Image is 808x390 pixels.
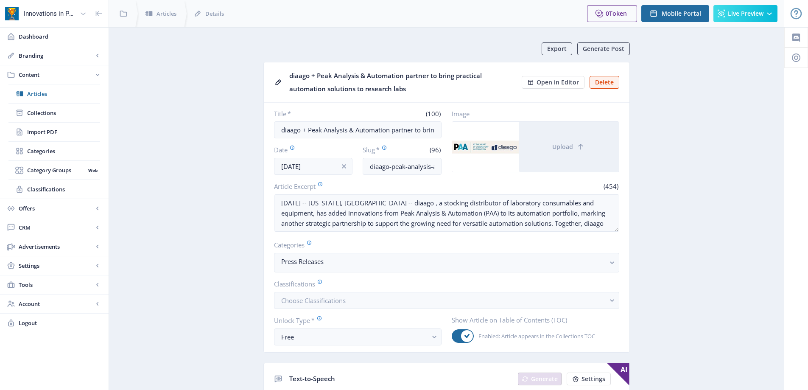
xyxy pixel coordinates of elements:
[274,145,346,154] label: Date
[27,90,100,98] span: Articles
[205,9,224,18] span: Details
[728,10,763,17] span: Live Preview
[641,5,709,22] button: Mobile Portal
[19,300,93,308] span: Account
[19,261,93,270] span: Settings
[5,7,19,20] img: app-icon.png
[8,161,100,180] a: Category GroupsWeb
[428,146,442,154] span: (96)
[27,185,100,194] span: Classifications
[583,45,624,52] span: Generate Post
[713,5,777,22] button: Live Preview
[281,256,605,267] nb-select-label: Press Releases
[577,42,630,55] button: Generate Post
[519,122,619,172] button: Upload
[274,279,612,289] label: Classifications
[602,182,619,191] span: (454)
[281,296,346,305] span: Choose Classifications
[425,109,442,118] span: (100)
[587,5,637,22] button: 0Token
[662,10,701,17] span: Mobile Portal
[340,162,348,171] nb-icon: info
[547,45,567,52] span: Export
[452,316,612,324] label: Show Article on Table of Contents (TOC)
[19,70,93,79] span: Content
[274,158,353,175] input: Publishing Date
[19,32,102,41] span: Dashboard
[85,166,100,174] nb-badge: Web
[19,51,93,60] span: Branding
[590,76,619,89] button: Delete
[274,182,443,191] label: Article Excerpt
[522,76,584,89] button: Open in Editor
[537,79,579,86] span: Open in Editor
[19,204,93,213] span: Offers
[274,328,442,345] button: Free
[19,242,93,251] span: Advertisements
[336,158,352,175] button: info
[274,292,619,309] button: Choose Classifications
[24,4,76,23] div: Innovations in Pharmaceutical Technology (IPT)
[452,109,612,118] label: Image
[274,121,442,138] input: Type Article Title ...
[19,281,93,289] span: Tools
[19,223,93,232] span: CRM
[8,84,100,103] a: Articles
[274,109,355,118] label: Title
[281,332,428,342] div: Free
[474,331,595,341] span: Enabled: Article appears in the Collections TOC
[274,253,619,272] button: Press Releases
[552,143,573,150] span: Upload
[363,145,399,154] label: Slug
[274,316,435,325] label: Unlock Type
[27,109,100,117] span: Collections
[8,104,100,122] a: Collections
[274,240,612,250] label: Categories
[8,180,100,199] a: Classifications
[363,158,442,175] input: this-is-how-a-slug-looks-like
[8,123,100,141] a: Import PDF
[542,42,572,55] button: Export
[27,147,100,155] span: Categories
[289,69,517,95] div: diaago + Peak Analysis & Automation partner to bring practical automation solutions to research labs
[27,128,100,136] span: Import PDF
[19,319,102,327] span: Logout
[609,9,627,17] span: Token
[8,142,100,160] a: Categories
[27,166,85,174] span: Category Groups
[157,9,176,18] span: Articles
